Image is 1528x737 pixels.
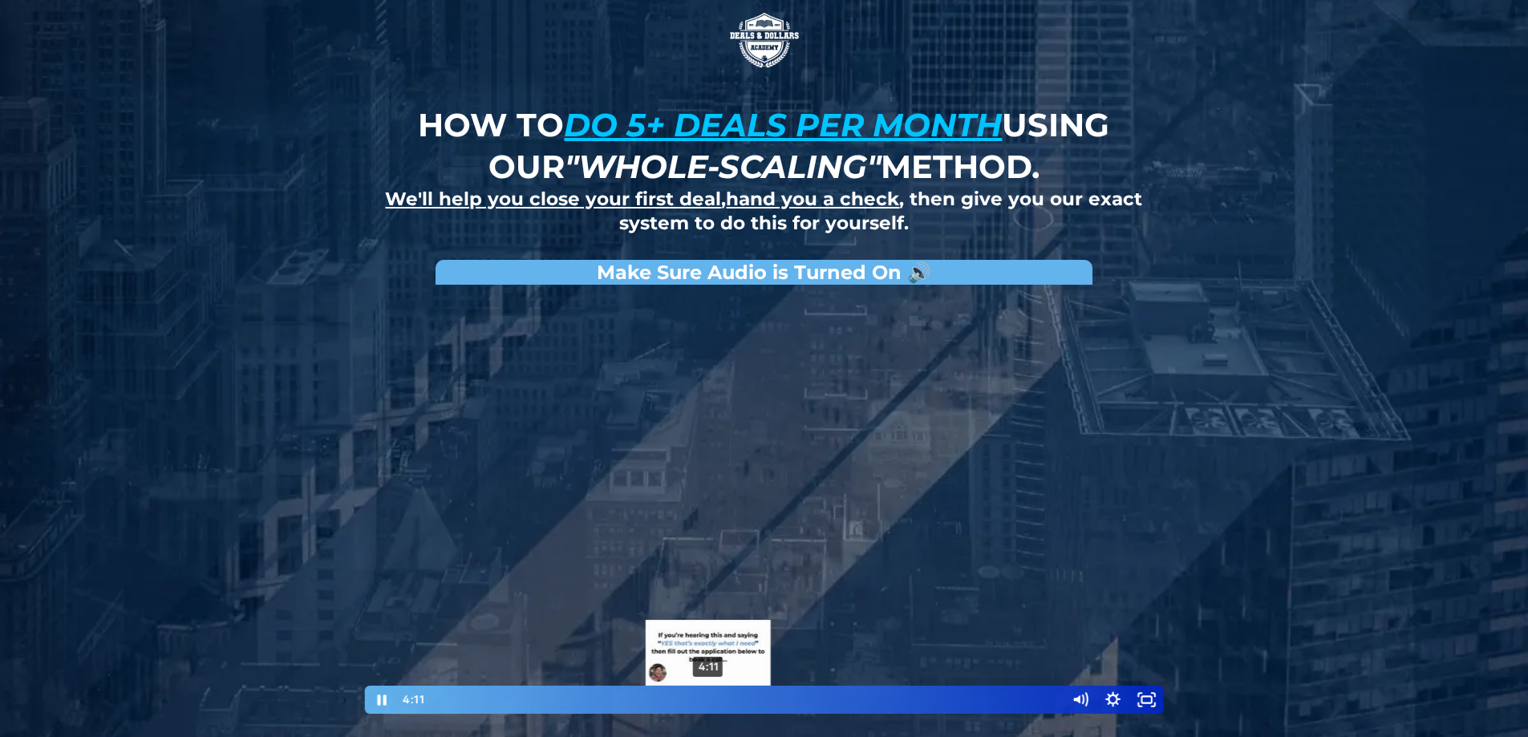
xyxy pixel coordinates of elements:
[565,147,881,186] em: "whole-scaling"
[385,188,1142,234] strong: , , then give you our exact system to do this for yourself.
[418,105,1109,186] strong: How to using our method.
[564,105,1002,144] u: do 5+ deals per month
[385,188,721,210] u: We'll help you close your first deal
[726,188,899,210] u: hand you a check
[597,261,931,284] strong: Make Sure Audio is Turned On 🔊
